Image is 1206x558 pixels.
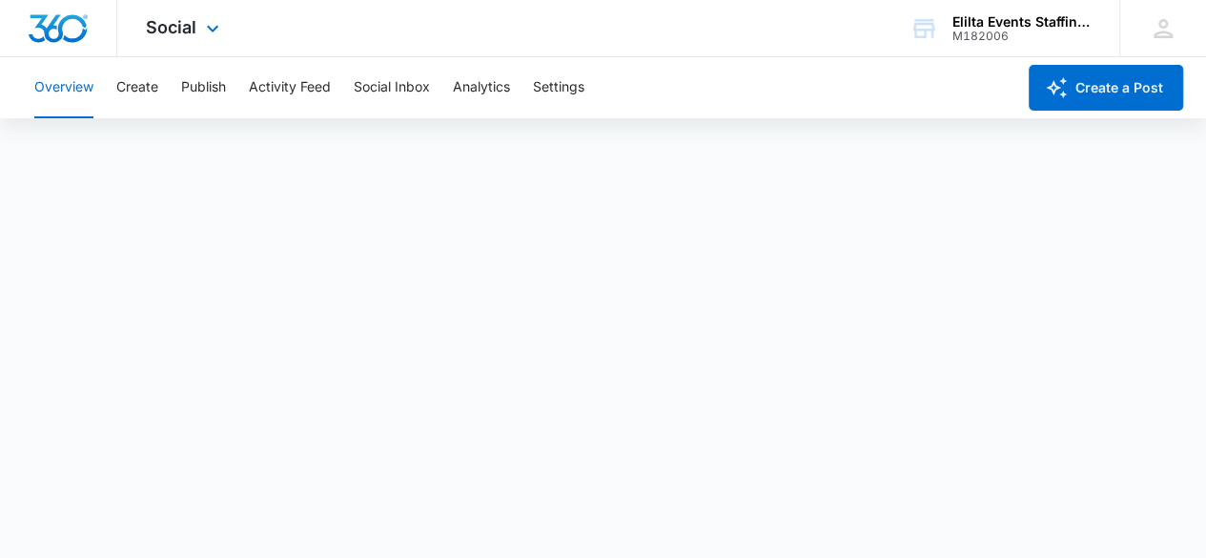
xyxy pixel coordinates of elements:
button: Social Inbox [354,57,430,118]
button: Create a Post [1029,65,1183,111]
span: Social [146,17,196,37]
button: Activity Feed [249,57,331,118]
button: Settings [533,57,584,118]
button: Overview [34,57,93,118]
div: account id [952,30,1092,43]
button: Publish [181,57,226,118]
button: Analytics [453,57,510,118]
div: account name [952,14,1092,30]
button: Create [116,57,158,118]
